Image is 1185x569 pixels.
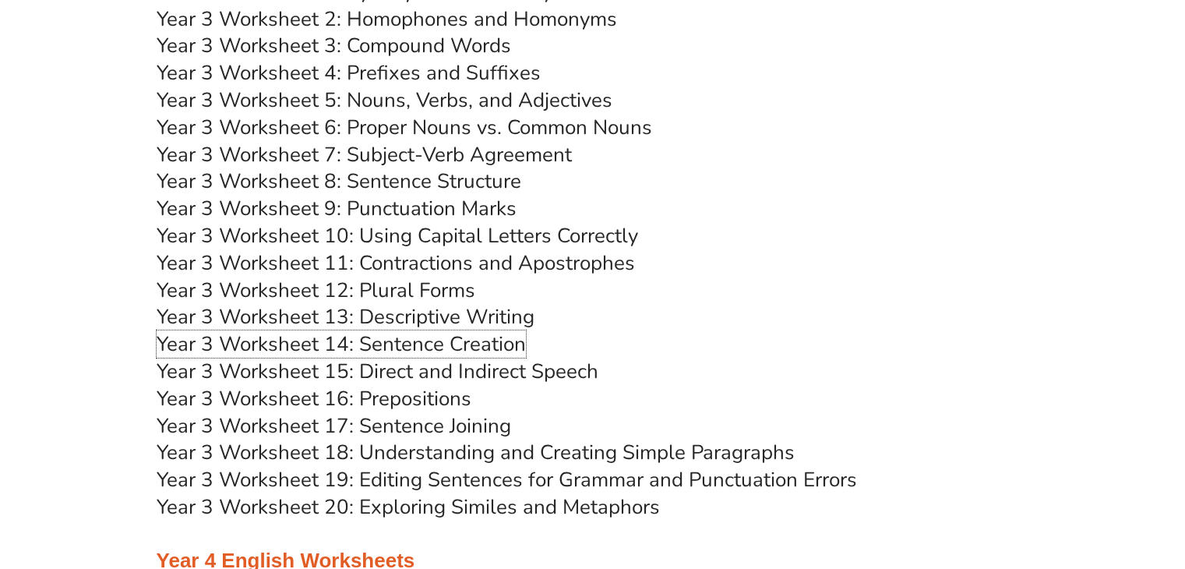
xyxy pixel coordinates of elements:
a: Year 3 Worksheet 16: Prepositions [157,385,471,412]
a: Year 3 Worksheet 17: Sentence Joining [157,412,511,440]
a: Year 3 Worksheet 6: Proper Nouns vs. Common Nouns [157,114,652,141]
a: Year 3 Worksheet 19: Editing Sentences for Grammar and Punctuation Errors [157,466,857,493]
a: Year 3 Worksheet 11: Contractions and Apostrophes [157,249,635,277]
a: Year 3 Worksheet 10: Using Capital Letters Correctly [157,222,638,249]
a: Year 3 Worksheet 2: Homophones and Homonyms [157,5,617,33]
a: Year 3 Worksheet 18: Understanding and Creating Simple Paragraphs [157,439,795,466]
a: Year 3 Worksheet 3: Compound Words [157,32,511,59]
a: Year 3 Worksheet 15: Direct and Indirect Speech [157,358,598,385]
iframe: Chat Widget [926,394,1185,569]
a: Year 3 Worksheet 9: Punctuation Marks [157,195,517,222]
a: Year 3 Worksheet 5: Nouns, Verbs, and Adjectives [157,87,612,114]
a: Year 3 Worksheet 20: Exploring Similes and Metaphors [157,493,660,521]
a: Year 3 Worksheet 7: Subject-Verb Agreement [157,141,572,168]
a: Year 3 Worksheet 13: Descriptive Writing [157,303,534,330]
a: Year 3 Worksheet 4: Prefixes and Suffixes [157,59,541,87]
a: Year 3 Worksheet 8: Sentence Structure [157,168,521,195]
a: Year 3 Worksheet 14: Sentence Creation [157,330,526,358]
a: Year 3 Worksheet 12: Plural Forms [157,277,475,304]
